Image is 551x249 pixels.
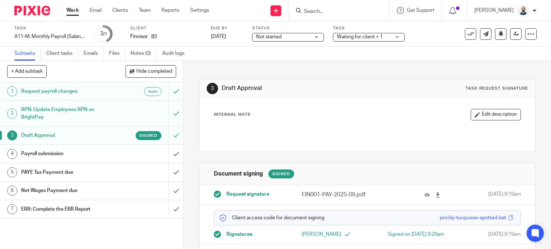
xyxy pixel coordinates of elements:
h1: Payroll submission [21,148,115,159]
img: Pixie [14,6,50,15]
a: Emails [84,47,104,61]
label: Task [14,25,86,31]
h1: ERR: Complete the ERR Report [21,204,115,215]
input: Search [303,9,368,15]
h1: Net Wages Payment due [21,185,115,196]
a: Client tasks [46,47,78,61]
label: Status [252,25,324,31]
h1: PAYE Tax Payment due [21,167,115,178]
div: Signed on [DATE] 9:29am [378,231,444,238]
span: Signed [140,133,157,139]
span: Hide completed [136,69,172,75]
div: 4 [7,149,17,159]
div: Task request signature [466,86,528,91]
h1: Draft Approval [222,85,382,92]
button: Hide completed [126,65,176,77]
div: Signed [268,169,294,178]
img: Mark%20LI%20profiler.png [517,5,529,16]
div: 1 [7,86,17,96]
label: Tags [333,25,405,31]
button: + Add subtask [7,65,47,77]
span: [DATE] [211,34,226,39]
h1: Document signing [214,170,263,178]
span: Get Support [407,8,434,13]
div: 5 [7,167,17,177]
small: /7 [103,32,107,36]
span: Request signature [226,191,269,198]
div: 6 [7,186,17,196]
h1: Draft Approval [21,130,115,141]
a: Settings [190,7,209,14]
span: Waiting for client + 1 [337,34,383,39]
p: Internal Note [214,112,251,118]
a: Team [139,7,151,14]
h1: RPN: Update Employees RPN on BrightPay [21,104,115,123]
div: prickly-turquoise-spotted-bat [440,214,506,221]
span: [DATE] 9:19am [488,191,521,199]
a: Clients [112,7,128,14]
div: 3 [7,130,17,140]
div: 2 [7,109,17,119]
a: Reports [161,7,179,14]
div: 3 [100,30,107,38]
p: FIN001-PAY-2025-09.pdf [302,191,385,199]
span: [DATE] 9:19am [488,231,521,238]
a: Notes (0) [131,47,157,61]
label: Client [130,25,202,31]
button: Edit description [471,109,521,120]
p: [PERSON_NAME] [474,7,514,14]
div: Auto [144,87,161,96]
p: Client access code for document signing [220,214,324,221]
p: [PERSON_NAME] [302,231,367,238]
label: Due by [211,25,243,31]
p: Finvisor [130,33,148,40]
a: Files [109,47,125,61]
a: Work [66,7,79,14]
span: Signatures [226,231,252,238]
a: Audit logs [162,47,190,61]
a: Subtasks [14,47,41,61]
div: A11-M: Monthly Payroll (Salaried) [14,33,86,40]
a: Email [90,7,102,14]
div: 7 [7,204,17,214]
h1: Request payroll changes [21,86,115,97]
div: 3 [207,83,218,94]
span: Not started [256,34,282,39]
